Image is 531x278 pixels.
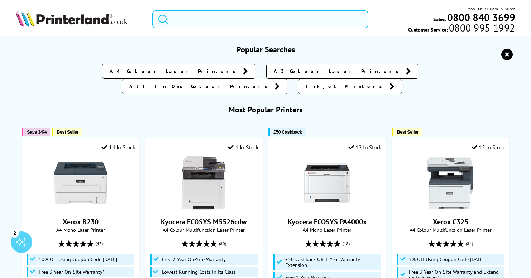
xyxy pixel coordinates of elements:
span: £50 Cashback OR 1 Year Warranty Extension [285,257,379,268]
a: Kyocera ECOSYS PA4000x [288,217,367,226]
span: (84) [466,237,473,250]
a: Printerland Logo [16,11,143,28]
span: A4 Colour Multifunction Laser Printer [396,226,505,233]
span: Free 3 Year On-Site Warranty* [39,269,104,275]
a: A4 Colour Laser Printers [102,64,255,79]
span: Customer Service: [408,24,515,33]
button: Save 34% [22,128,50,136]
b: 0800 840 3699 [447,11,515,24]
img: Xerox C325 [424,156,477,210]
a: Kyocera ECOSYS M5526cdw [177,204,231,211]
a: Kyocera ECOSYS PA4000x [300,204,354,211]
span: All In One Colour Printers [129,83,271,90]
span: A4 Mono Laser Printer [272,226,382,233]
div: 14 In Stock [101,144,135,151]
a: Xerox C325 [424,204,477,211]
div: 15 In Stock [472,144,505,151]
h3: Popular Searches [16,44,515,54]
span: (18) [343,237,350,250]
button: Best Seller [392,128,422,136]
button: Best Seller [52,128,82,136]
a: 0800 840 3699 [446,14,515,21]
span: (47) [96,237,103,250]
span: Inkjet Printers [306,83,386,90]
button: £50 Cashback [268,128,305,136]
span: Lowest Running Costs in its Class [162,269,236,275]
span: 10% Off Using Coupon Code [DATE] [39,257,117,262]
img: Printerland Logo [16,11,128,27]
div: 2 [11,229,19,237]
span: Best Seller [57,129,78,135]
span: Best Seller [397,129,418,135]
h3: Most Popular Printers [16,105,515,115]
a: A3 Colour Laser Printers [266,64,418,79]
div: 1 In Stock [228,144,259,151]
img: Kyocera ECOSYS M5526cdw [177,156,231,210]
input: Search product or brand [152,10,368,28]
img: Kyocera ECOSYS PA4000x [300,156,354,210]
span: A4 Mono Laser Printer [26,226,135,233]
a: Kyocera ECOSYS M5526cdw [161,217,247,226]
span: Sales: [433,16,446,23]
span: A3 Colour Laser Printers [274,68,402,75]
span: A4 Colour Laser Printers [110,68,239,75]
span: (80) [219,237,226,250]
span: Free 2 Year On-Site Warranty [162,257,226,262]
a: Xerox B230 [63,217,99,226]
a: Inkjet Printers [298,79,402,94]
a: All In One Colour Printers [122,79,287,94]
img: Xerox B230 [54,156,107,210]
span: 0800 995 1992 [448,24,515,31]
a: Xerox B230 [54,204,107,211]
a: Xerox C325 [433,217,468,226]
div: 12 In Stock [348,144,382,151]
span: Mon - Fri 9:00am - 5:30pm [467,5,515,12]
span: 5% Off Using Coupon Code [DATE] [409,257,484,262]
span: £50 Cashback [273,129,302,135]
span: Save 34% [27,129,47,135]
span: A4 Colour Multifunction Laser Printer [149,226,258,233]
